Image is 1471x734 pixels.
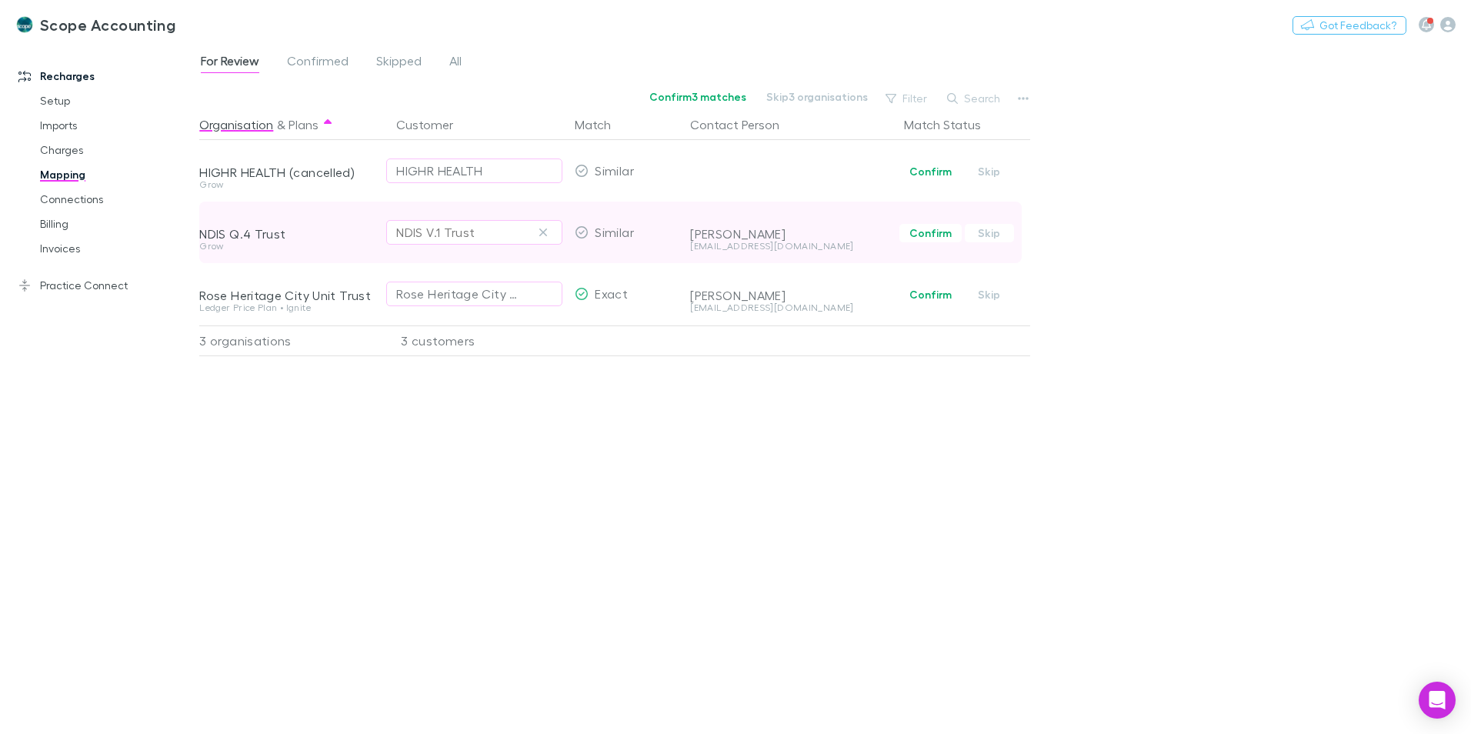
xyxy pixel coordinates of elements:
button: Confirm [899,285,962,304]
button: Plans [289,109,319,140]
button: Match Status [904,109,999,140]
h3: Scope Accounting [40,15,175,34]
div: 3 customers [384,325,569,356]
span: All [449,53,462,73]
a: Invoices [25,236,208,261]
button: Customer [396,109,472,140]
button: Organisation [199,109,273,140]
button: Skip [965,285,1014,304]
button: Filter [878,89,936,108]
a: Billing [25,212,208,236]
button: Skip [965,162,1014,181]
a: Setup [25,88,208,113]
div: Rose Heritage City Unit Trust [396,285,522,303]
div: [EMAIL_ADDRESS][DOMAIN_NAME] [690,303,892,312]
div: HIGHR HEALTH (cancelled) [199,165,378,180]
a: Scope Accounting [6,6,185,43]
button: Confirm3 matches [639,88,756,106]
span: For Review [201,53,259,73]
div: Rose Heritage City Unit Trust [199,288,378,303]
button: Confirm [899,224,962,242]
div: [PERSON_NAME] [690,288,892,303]
button: Match [575,109,629,140]
div: Grow [199,242,378,251]
button: Rose Heritage City Unit Trust [386,282,562,306]
button: Contact Person [690,109,798,140]
a: Mapping [25,162,208,187]
button: HIGHR HEALTH [386,158,562,183]
div: NDIS V.1 Trust [396,223,475,242]
span: Exact [595,286,628,301]
span: Similar [595,225,634,239]
button: Skip [965,224,1014,242]
div: HIGHR HEALTH [396,162,482,180]
div: [EMAIL_ADDRESS][DOMAIN_NAME] [690,242,892,251]
a: Practice Connect [3,273,208,298]
a: Charges [25,138,208,162]
div: Open Intercom Messenger [1419,682,1456,719]
div: & [199,109,378,140]
span: Confirmed [287,53,349,73]
span: Skipped [376,53,422,73]
button: Confirm [899,162,962,181]
button: Skip3 organisations [756,88,878,106]
a: Imports [25,113,208,138]
a: Connections [25,187,208,212]
button: Got Feedback? [1293,16,1406,35]
img: Scope Accounting's Logo [15,15,34,34]
div: 3 organisations [199,325,384,356]
div: Grow [199,180,378,189]
button: NDIS V.1 Trust [386,220,562,245]
div: NDIS Q.4 Trust [199,226,378,242]
a: Recharges [3,64,208,88]
div: [PERSON_NAME] [690,226,892,242]
button: Search [939,89,1009,108]
div: Ledger Price Plan • Ignite [199,303,378,312]
span: Similar [595,163,634,178]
